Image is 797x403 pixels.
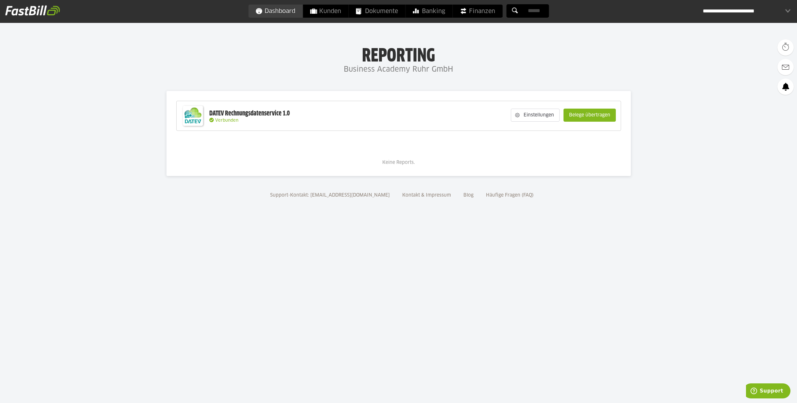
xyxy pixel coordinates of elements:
[461,193,476,198] a: Blog
[746,383,790,400] iframe: Öffnet ein Widget, in dem Sie weitere Informationen finden
[511,109,560,122] sl-button: Einstellungen
[303,5,348,18] a: Kunden
[563,109,616,122] sl-button: Belege übertragen
[356,5,398,18] span: Dokumente
[209,109,290,118] div: DATEV Rechnungsdatenservice 1.0
[406,5,452,18] a: Banking
[382,160,415,165] span: Keine Reports.
[453,5,502,18] a: Finanzen
[460,5,495,18] span: Finanzen
[215,118,238,123] span: Verbunden
[400,193,453,198] a: Kontakt & Impressum
[413,5,445,18] span: Banking
[255,5,295,18] span: Dashboard
[5,5,60,16] img: fastbill_logo_white.png
[268,193,392,198] a: Support-Kontakt: [EMAIL_ADDRESS][DOMAIN_NAME]
[484,193,536,198] a: Häufige Fragen (FAQ)
[65,46,732,63] h1: Reporting
[248,5,303,18] a: Dashboard
[180,103,206,129] img: DATEV-Datenservice Logo
[310,5,341,18] span: Kunden
[349,5,405,18] a: Dokumente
